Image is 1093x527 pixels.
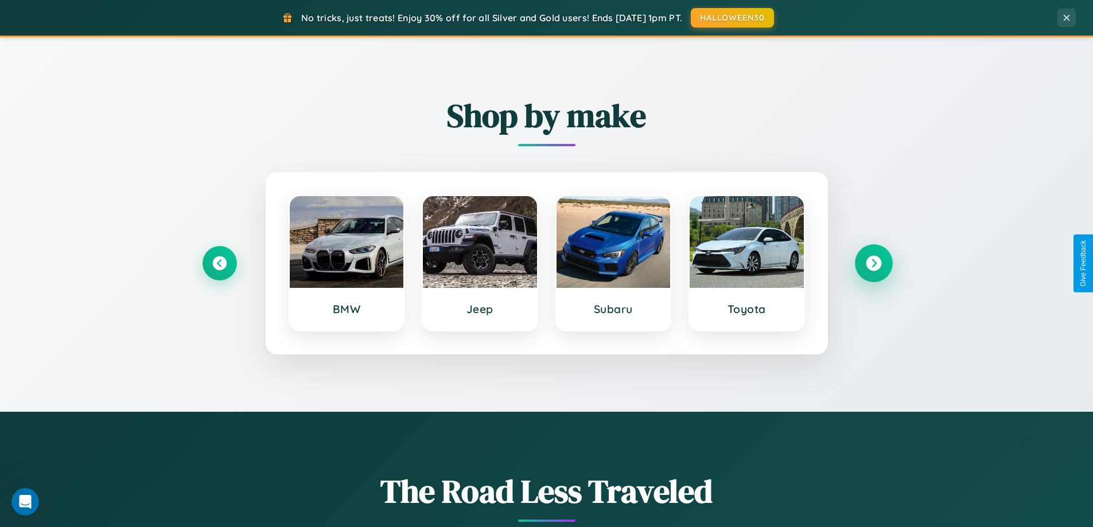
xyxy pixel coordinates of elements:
h2: Shop by make [203,93,891,138]
h3: BMW [301,302,392,316]
h3: Subaru [568,302,659,316]
h1: The Road Less Traveled [203,469,891,513]
h3: Jeep [434,302,526,316]
h3: Toyota [701,302,792,316]
button: HALLOWEEN30 [691,8,774,28]
iframe: Intercom live chat [11,488,39,516]
span: No tricks, just treats! Enjoy 30% off for all Silver and Gold users! Ends [DATE] 1pm PT. [301,12,682,24]
div: Give Feedback [1079,240,1087,287]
